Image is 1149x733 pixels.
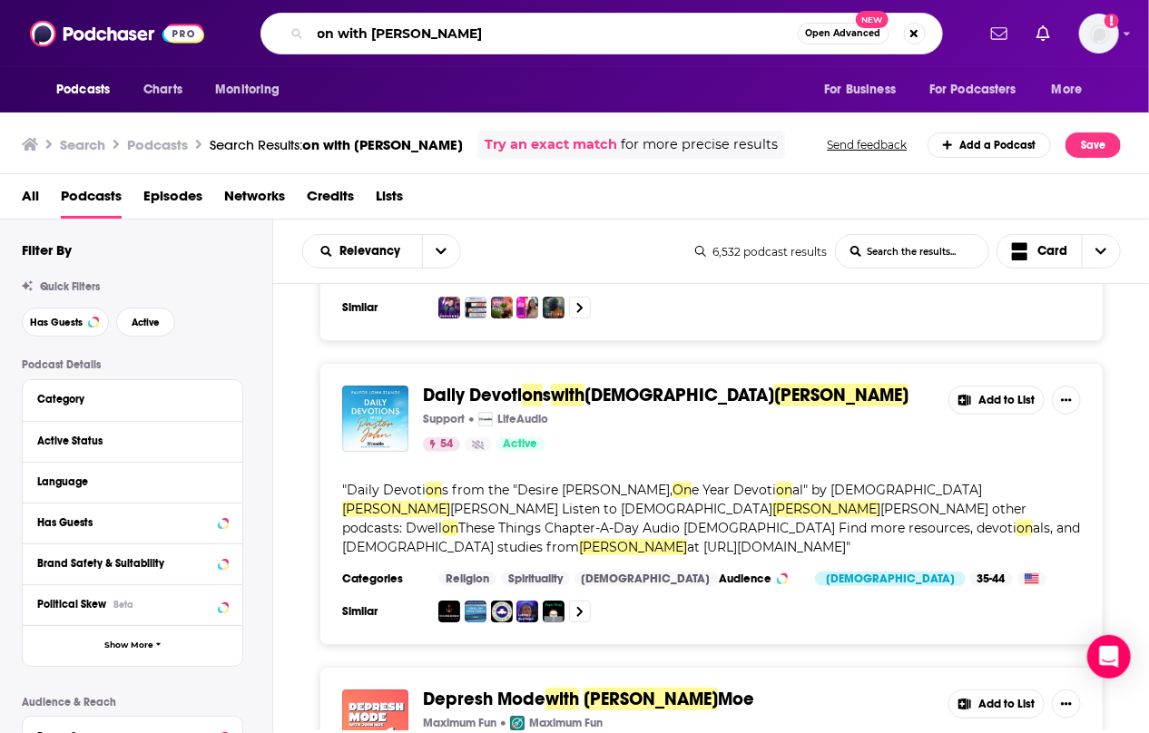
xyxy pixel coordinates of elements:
span: on [426,482,442,498]
span: Moe [718,688,754,710]
div: Beta [113,599,133,611]
button: Open AdvancedNew [798,23,889,44]
button: Save [1066,132,1121,158]
p: LifeAudio [497,412,548,426]
img: Offsite Adventures [516,297,538,318]
a: LifeAudioLifeAudio [478,412,548,426]
button: Has Guests [37,511,228,533]
div: Has Guests [37,516,212,529]
button: Choose View [997,234,1122,269]
div: Search podcasts, credits, & more... [260,13,943,54]
span: [PERSON_NAME] Listen to [DEMOGRAPHIC_DATA] [450,501,772,517]
span: on [776,482,792,498]
div: 35-44 [970,572,1013,586]
span: Show More [104,640,153,650]
span: Podcasts [56,77,110,103]
span: al" by [DEMOGRAPHIC_DATA] [792,482,982,498]
span: Card [1037,245,1067,258]
a: Show notifications dropdown [1029,18,1057,49]
span: [PERSON_NAME] [772,501,880,517]
span: [PERSON_NAME] [774,384,908,406]
span: on with [PERSON_NAME] [302,136,463,153]
img: User Profile [1079,14,1119,54]
svg: Add a profile image [1105,14,1119,28]
p: Maximum Fun [529,716,603,730]
a: Lists [376,181,403,219]
a: Networks [224,181,285,219]
img: Paper Wings [543,601,565,622]
button: open menu [44,73,133,107]
span: More [1052,77,1083,103]
span: For Podcasters [929,77,1016,103]
a: Daily Devotionswith[DEMOGRAPHIC_DATA][PERSON_NAME] [423,386,908,406]
span: " " [342,482,1080,555]
img: The Satisfied God Podcast [438,601,460,622]
img: Podchaser - Follow, Share and Rate Podcasts [30,16,204,51]
button: open menu [202,73,303,107]
div: Active Status [37,435,216,447]
span: for more precise results [621,134,778,155]
button: open menu [1039,73,1105,107]
a: Episodes [143,181,202,219]
span: All [22,181,39,219]
a: Show notifications dropdown [984,18,1015,49]
img: Maximum Fun [510,716,525,730]
button: Language [37,470,228,493]
span: Logged in as JohnJMudgett [1079,14,1119,54]
button: Has Guests [22,308,109,337]
p: Podcast Details [22,358,243,371]
img: LifeAudio [478,412,493,426]
span: Has Guests [30,318,83,327]
a: The Apple & The Tree [491,297,513,318]
h3: Similar [342,300,424,315]
button: open menu [303,245,422,258]
button: Political SkewBeta [37,592,228,615]
span: Active [504,435,538,454]
button: Show More Button [1052,386,1081,415]
button: Add to List [948,689,1045,718]
span: on [442,520,458,536]
div: Brand Safety & Suitability [37,557,212,570]
a: Lakota SoulHeart [516,601,538,622]
span: [PERSON_NAME] [579,539,687,555]
span: with [545,688,579,710]
a: Very Special Episodes [465,297,486,318]
h3: Categories [342,572,424,586]
input: Search podcasts, credits, & more... [310,19,798,48]
span: Daily Devoti [347,482,426,498]
h2: Choose List sort [302,234,461,269]
span: Charts [143,77,182,103]
span: Depresh Mode [423,688,545,710]
div: Search Results: [210,136,463,153]
div: Language [37,475,216,488]
button: Send feedback [822,137,913,152]
span: on [522,384,543,406]
button: Add to List [948,386,1045,415]
span: Active [132,318,160,327]
div: Category [37,393,216,406]
h3: Audience [719,572,800,586]
span: Relevancy [340,245,408,258]
span: [PERSON_NAME] [342,501,450,517]
button: open menu [422,235,460,268]
div: 6,532 podcast results [695,245,828,259]
img: The Official Jinx Podcast [543,297,565,318]
span: [PERSON_NAME] [584,688,718,710]
button: Active [116,308,175,337]
div: Open Intercom Messenger [1087,635,1131,679]
span: Political Skew [37,598,106,611]
div: [DEMOGRAPHIC_DATA] [815,572,966,586]
img: Living Spring Harrisburg [491,601,513,622]
img: Media Pressure [438,297,460,318]
span: For Business [824,77,896,103]
img: Dwell On These Things [465,601,486,622]
a: Brand Safety & Suitability [37,552,228,574]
